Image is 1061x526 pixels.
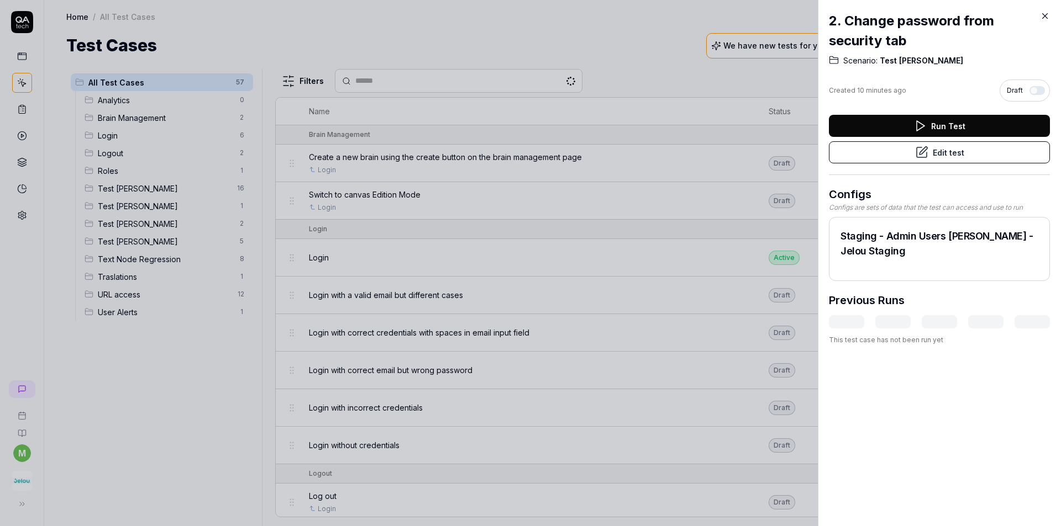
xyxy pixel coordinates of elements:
h3: Previous Runs [829,292,905,309]
div: This test case has not been run yet [829,335,1050,345]
h2: 2. Change password from security tab [829,11,1050,51]
time: 10 minutes ago [857,86,906,94]
button: Run Test [829,115,1050,137]
h3: Configs [829,186,1050,203]
span: Test [PERSON_NAME] [878,55,963,66]
div: Created [829,86,906,95]
button: Edit test [829,141,1050,163]
div: Configs are sets of data that the test can access and use to run [829,203,1050,212]
span: Scenario: [843,55,878,66]
h2: Staging - Admin Users [PERSON_NAME] - Jelou Staging [841,229,1038,258]
span: Draft [1007,86,1023,95]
